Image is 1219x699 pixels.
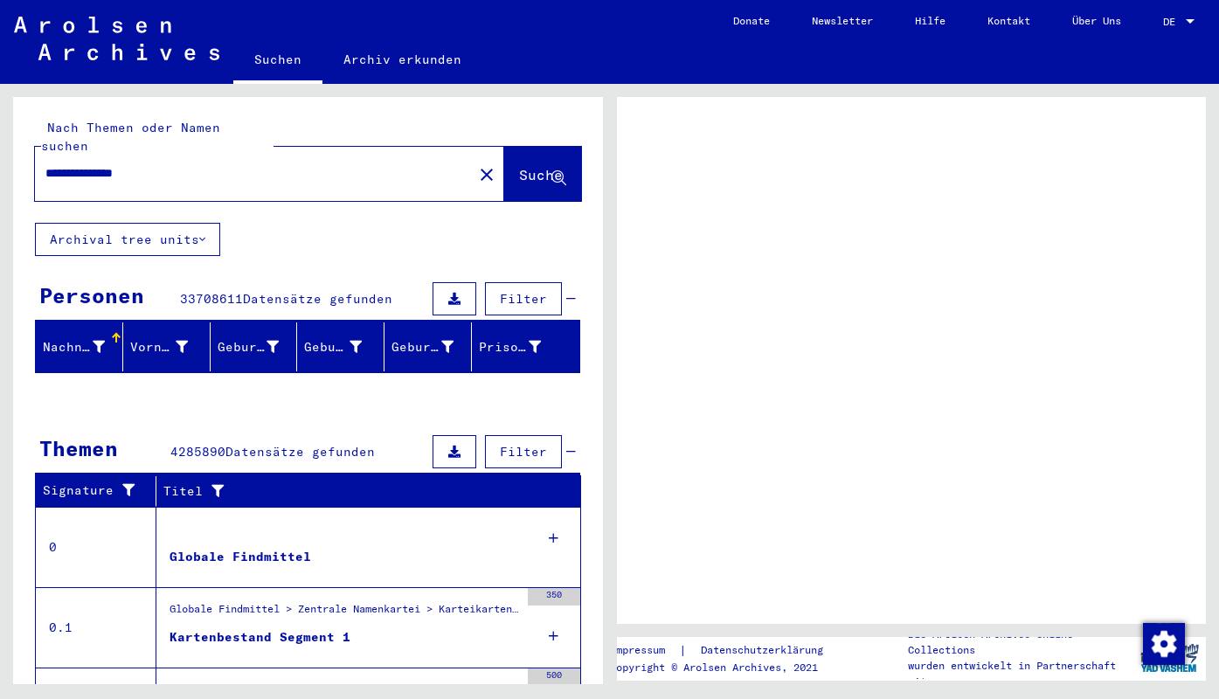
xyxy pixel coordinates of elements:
div: Nachname [43,333,127,361]
span: Suche [519,166,563,183]
a: Archiv erkunden [322,38,482,80]
mat-header-cell: Geburtsname [211,322,298,371]
div: Signature [43,477,160,505]
mat-header-cell: Nachname [36,322,123,371]
div: 500 [528,668,580,686]
p: wurden entwickelt in Partnerschaft mit [908,658,1132,689]
span: 4285890 [170,444,225,460]
button: Archival tree units [35,223,220,256]
div: | [610,641,844,660]
span: Filter [500,444,547,460]
td: 0 [36,507,156,587]
div: 350 [528,588,580,606]
a: Impressum [610,641,679,660]
mat-header-cell: Geburt‏ [297,322,384,371]
div: Geburtsdatum [391,333,475,361]
div: Signature [43,481,142,500]
div: Prisoner # [479,333,563,361]
div: Geburt‏ [304,333,384,361]
button: Filter [485,435,562,468]
div: Geburt‏ [304,338,362,356]
div: Nachname [43,338,105,356]
span: DE [1163,16,1182,28]
div: Prisoner # [479,338,541,356]
img: Zustimmung ändern [1143,623,1185,665]
div: Titel [163,482,546,501]
mat-label: Nach Themen oder Namen suchen [41,120,220,154]
img: Arolsen_neg.svg [14,17,219,60]
span: Filter [500,291,547,307]
img: yv_logo.png [1137,636,1202,680]
div: Kartenbestand Segment 1 [170,628,350,647]
a: Suchen [233,38,322,84]
div: Themen [39,433,118,464]
div: Geburtsname [218,338,280,356]
span: Datensätze gefunden [243,291,392,307]
div: Vorname [130,333,210,361]
button: Suche [504,147,581,201]
mat-icon: close [476,164,497,185]
div: Globale Findmittel > Zentrale Namenkartei > Karteikarten, die im Rahmen der sequentiellen Massend... [170,601,519,626]
mat-header-cell: Prisoner # [472,322,579,371]
div: Personen [39,280,144,311]
mat-header-cell: Geburtsdatum [384,322,472,371]
p: Copyright © Arolsen Archives, 2021 [610,660,844,675]
span: Datensätze gefunden [225,444,375,460]
a: Datenschutzerklärung [687,641,844,660]
div: Geburtsname [218,333,301,361]
div: Titel [163,477,564,505]
mat-header-cell: Vorname [123,322,211,371]
p: Die Arolsen Archives Online-Collections [908,626,1132,658]
div: Vorname [130,338,188,356]
div: Geburtsdatum [391,338,454,356]
div: Globale Findmittel [170,548,311,566]
button: Filter [485,282,562,315]
button: Clear [469,156,504,191]
td: 0.1 [36,587,156,668]
span: 33708611 [180,291,243,307]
